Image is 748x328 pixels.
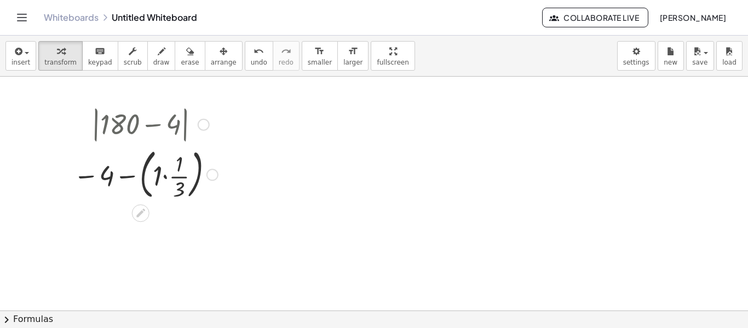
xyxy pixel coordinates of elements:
[245,41,273,71] button: undoundo
[153,59,170,66] span: draw
[205,41,243,71] button: arrange
[542,8,648,27] button: Collaborate Live
[551,13,639,22] span: Collaborate Live
[686,41,714,71] button: save
[281,45,291,58] i: redo
[132,204,149,222] div: Edit math
[44,12,99,23] a: Whiteboards
[82,41,118,71] button: keyboardkeypad
[38,41,83,71] button: transform
[181,59,199,66] span: erase
[302,41,338,71] button: format_sizesmaller
[175,41,205,71] button: erase
[147,41,176,71] button: draw
[716,41,743,71] button: load
[371,41,415,71] button: fullscreen
[658,41,684,71] button: new
[88,59,112,66] span: keypad
[251,59,267,66] span: undo
[623,59,649,66] span: settings
[308,59,332,66] span: smaller
[664,59,677,66] span: new
[273,41,300,71] button: redoredo
[337,41,369,71] button: format_sizelarger
[13,9,31,26] button: Toggle navigation
[348,45,358,58] i: format_size
[314,45,325,58] i: format_size
[44,59,77,66] span: transform
[722,59,737,66] span: load
[617,41,655,71] button: settings
[124,59,142,66] span: scrub
[95,45,105,58] i: keyboard
[5,41,36,71] button: insert
[11,59,30,66] span: insert
[118,41,148,71] button: scrub
[279,59,294,66] span: redo
[254,45,264,58] i: undo
[211,59,237,66] span: arrange
[377,59,408,66] span: fullscreen
[343,59,363,66] span: larger
[659,13,726,22] span: [PERSON_NAME]
[651,8,735,27] button: [PERSON_NAME]
[692,59,707,66] span: save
